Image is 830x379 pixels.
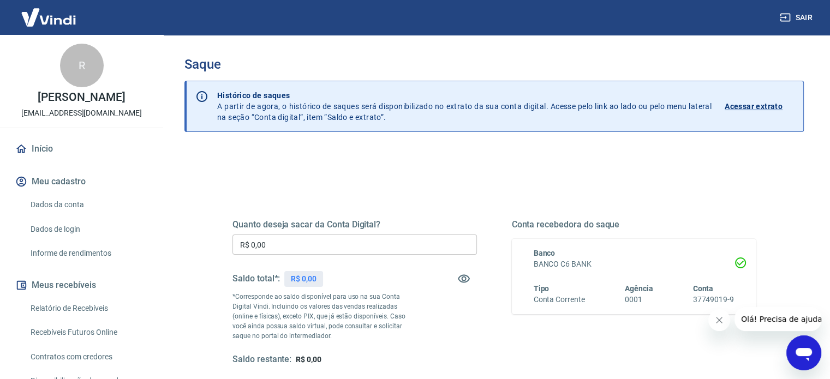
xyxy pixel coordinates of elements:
[26,297,150,320] a: Relatório de Recebíveis
[232,219,477,230] h5: Quanto deseja sacar da Conta Digital?
[232,292,416,341] p: *Corresponde ao saldo disponível para uso na sua Conta Digital Vindi. Incluindo os valores das ve...
[217,90,712,123] p: A partir de agora, o histórico de saques será disponibilizado no extrato da sua conta digital. Ac...
[13,137,150,161] a: Início
[217,90,712,101] p: Histórico de saques
[291,273,317,285] p: R$ 0,00
[21,107,142,119] p: [EMAIL_ADDRESS][DOMAIN_NAME]
[735,307,821,331] iframe: Mensagem da empresa
[725,90,795,123] a: Acessar extrato
[786,335,821,370] iframe: Botão para abrir a janela de mensagens
[708,309,730,331] iframe: Fechar mensagem
[534,258,735,270] h6: BANCO C6 BANK
[232,354,291,365] h5: Saldo restante:
[725,101,783,112] p: Acessar extrato
[534,294,585,305] h6: Conta Corrente
[534,249,556,257] span: Banco
[512,219,756,230] h5: Conta recebedora do saque
[692,294,734,305] h6: 37749019-9
[7,8,92,16] span: Olá! Precisa de ajuda?
[13,273,150,297] button: Meus recebíveis
[38,92,125,103] p: [PERSON_NAME]
[26,242,150,264] a: Informe de rendimentos
[184,57,804,72] h3: Saque
[26,346,150,368] a: Contratos com credores
[625,284,653,293] span: Agência
[778,8,817,28] button: Sair
[692,284,713,293] span: Conta
[26,194,150,216] a: Dados da conta
[625,294,653,305] h6: 0001
[534,284,550,293] span: Tipo
[26,321,150,344] a: Recebíveis Futuros Online
[296,355,321,364] span: R$ 0,00
[13,1,84,34] img: Vindi
[13,170,150,194] button: Meu cadastro
[232,273,280,284] h5: Saldo total*:
[26,218,150,240] a: Dados de login
[60,44,104,87] div: R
